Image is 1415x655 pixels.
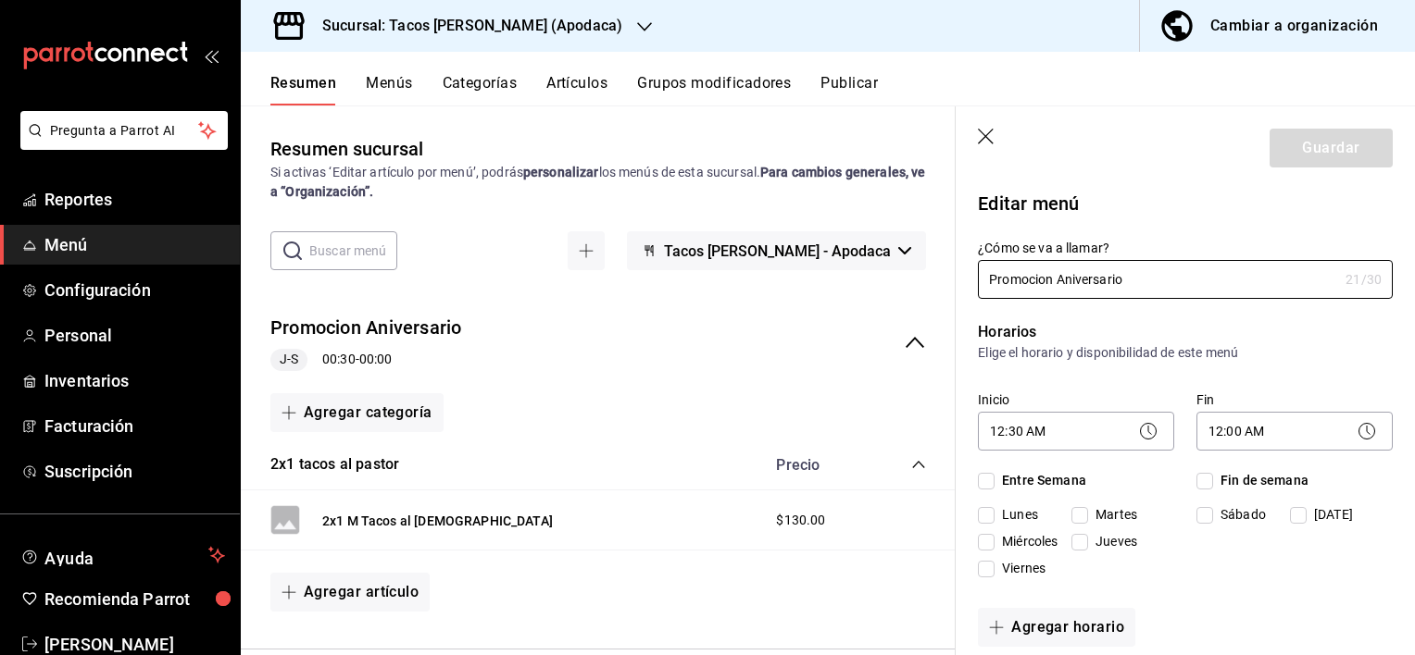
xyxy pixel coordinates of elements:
strong: personalizar [523,165,599,179]
button: open_drawer_menu [204,48,219,63]
div: 21 /30 [1346,270,1382,289]
label: Fin [1196,393,1393,406]
span: Ayuda [44,544,201,566]
span: Viernes [995,559,1046,578]
span: Reportes [44,187,225,212]
span: Inventarios [44,368,225,393]
span: Facturación [44,414,225,439]
p: Elige el horario y disponibilidad de este menú [978,343,1393,362]
div: Resumen sucursal [270,135,423,163]
div: 12:00 AM [1196,412,1393,451]
button: 2x1 M Tacos al [DEMOGRAPHIC_DATA] [322,512,553,530]
div: navigation tabs [270,74,1415,105]
span: [DATE] [1307,505,1353,525]
span: J-S [272,350,306,369]
span: Pregunta a Parrot AI [50,121,199,141]
span: Recomienda Parrot [44,587,225,612]
input: Buscar menú [309,232,397,269]
div: Cambiar a organización [1210,13,1378,39]
h3: Sucursal: Tacos [PERSON_NAME] (Apodaca) [307,15,622,37]
span: Sábado [1213,505,1266,525]
span: Personal [44,323,225,348]
button: Menús [366,74,412,105]
button: Grupos modificadores [637,74,791,105]
span: Miércoles [995,532,1058,551]
button: Agregar categoría [270,393,444,432]
button: Promocion Aniversario [270,315,462,341]
div: collapse-menu-row [241,300,956,386]
button: Categorías [443,74,518,105]
button: Publicar [820,74,878,105]
button: Artículos [546,74,607,105]
span: Configuración [44,278,225,303]
p: Horarios [978,321,1393,343]
p: Editar menú [978,190,1393,217]
button: Pregunta a Parrot AI [20,111,228,150]
a: Pregunta a Parrot AI [13,134,228,154]
button: Tacos [PERSON_NAME] - Apodaca [627,231,926,270]
div: 00:30 - 00:00 [270,349,462,371]
span: Jueves [1088,532,1137,551]
button: 2x1 tacos al pastor [270,454,399,476]
span: Tacos [PERSON_NAME] - Apodaca [664,242,891,260]
span: Lunes [995,505,1038,525]
span: $130.00 [776,511,825,530]
div: Si activas ‘Editar artículo por menú’, podrás los menús de esta sucursal. [270,163,926,202]
span: Martes [1088,505,1137,525]
label: ¿Cómo se va a llamar? [978,241,1393,254]
button: Agregar artículo [270,573,430,612]
button: collapse-category-row [911,457,926,472]
button: Agregar horario [978,608,1135,647]
span: Suscripción [44,459,225,484]
button: Resumen [270,74,336,105]
div: Precio [758,456,876,474]
span: Menú [44,232,225,257]
div: 12:30 AM [978,412,1174,451]
label: Inicio [978,393,1174,406]
span: Fin de semana [1213,471,1309,490]
span: Entre Semana [995,471,1086,490]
